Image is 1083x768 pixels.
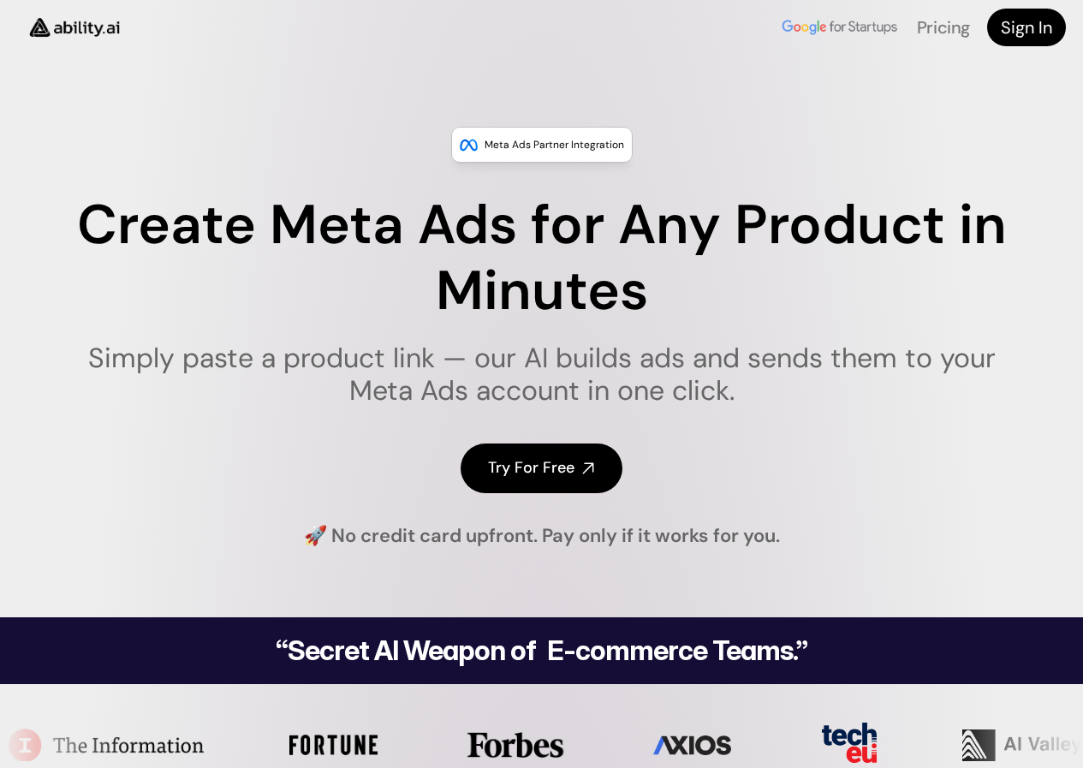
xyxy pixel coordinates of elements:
[304,523,780,550] h4: 🚀 No credit card upfront. Pay only if it works for you.
[826,675,960,689] span: Read our .
[461,444,622,492] a: Try For Free
[775,614,1049,628] h6: Cookie Settings
[232,637,852,664] h2: “Secret AI Weapon of E-commerce Teams.”
[488,457,574,479] h4: Try For Free
[485,136,624,153] p: Meta Ads Partner Integration
[54,193,1029,324] h1: Create Meta Ads for Any Product in Minutes
[1001,15,1052,39] h4: Sign In
[54,342,1029,408] h1: Simply paste a product link — our AI builds ads and sends them to your Meta Ads account in one cl...
[881,675,957,689] a: Cookie Policy
[775,637,1049,691] p: We use cookies to enhance your experience, analyze site traffic and deliver personalized content.
[987,9,1066,46] a: Sign In
[917,16,970,39] a: Pricing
